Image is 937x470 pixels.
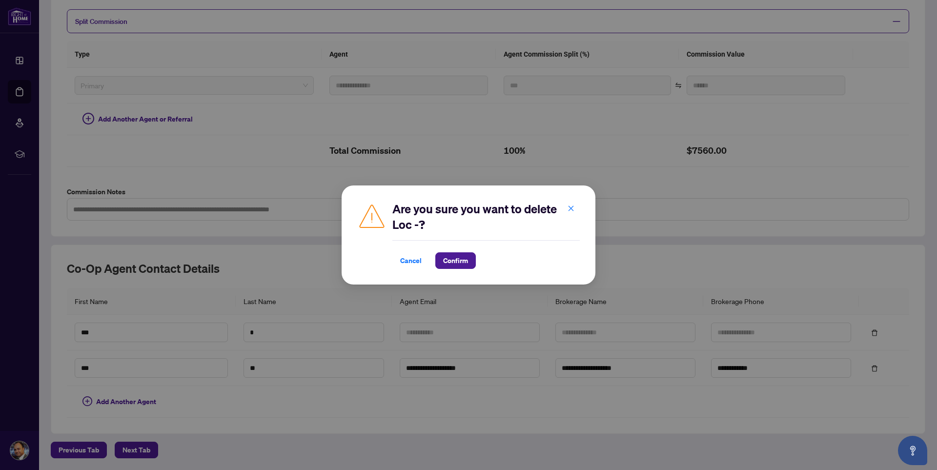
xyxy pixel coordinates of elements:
span: Cancel [400,253,422,268]
span: Confirm [443,253,468,268]
button: Confirm [435,252,476,269]
span: close [568,205,574,212]
button: Open asap [898,436,927,465]
img: Caution Icon [357,201,387,230]
h2: Are you sure you want to delete Loc -? [392,201,580,232]
button: Cancel [392,252,429,269]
